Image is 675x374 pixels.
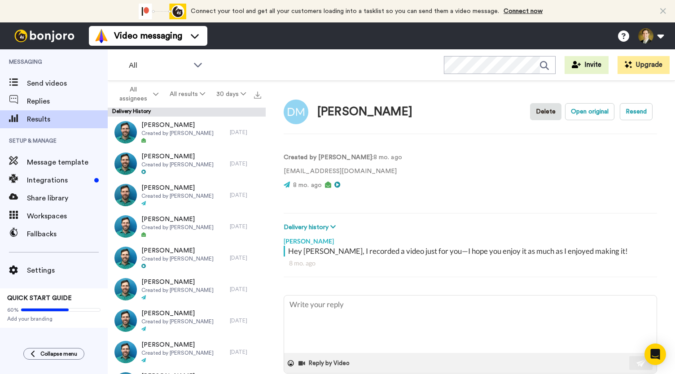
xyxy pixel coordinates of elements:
a: [PERSON_NAME]Created by [PERSON_NAME][DATE] [108,242,266,274]
button: 30 days [210,86,251,102]
span: Created by [PERSON_NAME] [141,161,214,168]
span: Created by [PERSON_NAME] [141,130,214,137]
img: Image of Donna Materdomini [284,100,308,124]
div: [DATE] [230,286,261,293]
div: animation [137,4,186,19]
span: Integrations [27,175,91,186]
a: Connect now [504,8,543,14]
span: Created by [PERSON_NAME] [141,192,214,200]
span: Settings [27,265,108,276]
div: [DATE] [230,348,261,356]
span: [PERSON_NAME] [141,278,214,287]
span: [PERSON_NAME] [141,309,214,318]
a: [PERSON_NAME]Created by [PERSON_NAME][DATE] [108,274,266,305]
span: Created by [PERSON_NAME] [141,255,214,262]
a: [PERSON_NAME]Created by [PERSON_NAME][DATE] [108,305,266,336]
a: [PERSON_NAME]Created by [PERSON_NAME][DATE] [108,336,266,368]
div: Open Intercom Messenger [644,344,666,365]
img: a8ae6293-8b67-4664-ace4-d960418d75bf-thumb.jpg [114,341,137,363]
span: Video messaging [114,30,182,42]
span: [PERSON_NAME] [141,121,214,130]
span: Fallbacks [27,229,108,239]
button: Export all results that match these filters now. [251,87,264,101]
span: [PERSON_NAME] [141,246,214,255]
img: bj-logo-header-white.svg [11,30,78,42]
span: Created by [PERSON_NAME] [141,287,214,294]
button: Reply by Video [298,357,352,370]
div: [PERSON_NAME] [317,105,412,118]
span: Message template [27,157,108,168]
p: [EMAIL_ADDRESS][DOMAIN_NAME] [284,167,402,176]
div: [DATE] [230,223,261,230]
span: Connect your tool and get all your customers loading into a tasklist so you can send them a video... [191,8,499,14]
div: [DATE] [230,254,261,261]
span: Results [27,114,108,125]
button: Open original [565,103,614,120]
button: Upgrade [618,56,670,74]
span: 60% [7,306,19,313]
span: Workspaces [27,211,108,222]
img: ce239fcc-fd70-41f9-be73-8cf697aa014b-thumb.jpg [114,278,137,300]
img: de0afa06-5554-418c-ac9c-f027ce33811e-thumb.jpg [114,309,137,332]
span: [PERSON_NAME] [141,183,214,192]
div: [DATE] [230,160,261,167]
button: All assignees [110,82,164,107]
span: Share library [27,193,108,204]
span: Collapse menu [40,350,77,357]
img: 1c6d49e1-2787-4edc-b6b1-779f5ac04b01-thumb.jpg [114,152,137,175]
button: Delete [530,103,561,120]
button: Resend [620,103,653,120]
img: cd037a60-30f6-4084-88b0-6c4e9bd8bdd1-thumb.jpg [114,184,137,206]
a: [PERSON_NAME]Created by [PERSON_NAME][DATE] [108,179,266,211]
span: Replies [27,96,108,107]
span: All assignees [115,85,151,103]
img: send-white.svg [636,360,646,367]
div: Hey [PERSON_NAME], I recorded a video just for you—I hope you enjoy it as much as I enjoyed makin... [288,246,655,257]
a: [PERSON_NAME]Created by [PERSON_NAME][DATE] [108,211,266,242]
span: [PERSON_NAME] [141,215,214,224]
div: 8 mo. ago [289,259,652,268]
a: [PERSON_NAME]Created by [PERSON_NAME][DATE] [108,148,266,179]
a: [PERSON_NAME]Created by [PERSON_NAME][DATE] [108,117,266,148]
span: Created by [PERSON_NAME] [141,349,214,357]
button: Collapse menu [23,348,84,360]
button: Delivery history [284,222,338,232]
div: [DATE] [230,317,261,324]
span: Send videos [27,78,108,89]
img: export.svg [254,91,261,99]
div: [DATE] [230,129,261,136]
strong: Created by [PERSON_NAME] [284,154,372,161]
span: Add your branding [7,315,101,322]
span: 8 mo. ago [293,182,322,188]
div: [PERSON_NAME] [284,232,657,246]
img: vm-color.svg [94,29,109,43]
span: QUICK START GUIDE [7,295,72,301]
img: 660a90f8-81c3-477d-8c5e-a234b3b3c263-thumb.jpg [114,121,137,144]
span: Created by [PERSON_NAME] [141,224,214,231]
div: Delivery History [108,108,266,117]
img: 706423ff-5eb7-4517-8e2a-925a40f3af67-thumb.jpg [114,247,137,269]
button: All results [164,86,211,102]
span: [PERSON_NAME] [141,152,214,161]
img: ce9d5bbd-a8ed-49c1-88b7-ca6b25151676-thumb.jpg [114,215,137,238]
button: Invite [565,56,609,74]
span: All [129,60,189,71]
p: : 8 mo. ago [284,153,402,162]
div: [DATE] [230,191,261,199]
span: Created by [PERSON_NAME] [141,318,214,325]
span: [PERSON_NAME] [141,340,214,349]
